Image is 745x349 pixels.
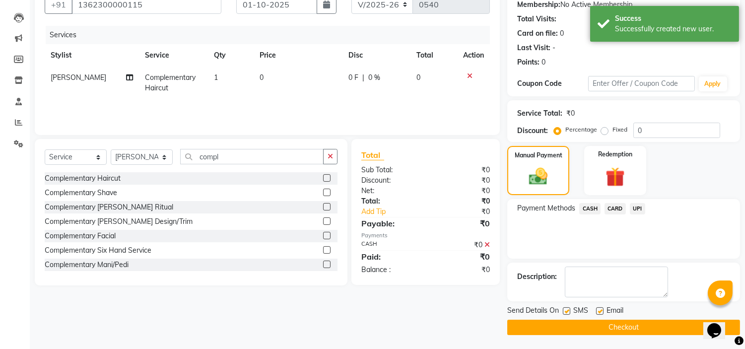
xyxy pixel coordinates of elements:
span: | [362,72,364,83]
div: 0 [560,28,564,39]
div: Complementary Haircut [45,173,121,184]
div: Successfully created new user. [615,24,732,34]
span: 0 [260,73,264,82]
th: Service [139,44,208,67]
div: ₹0 [426,196,498,207]
th: Stylist [45,44,139,67]
label: Fixed [612,125,627,134]
span: UPI [630,203,645,214]
span: Total [361,150,384,160]
label: Redemption [598,150,632,159]
div: Last Visit: [517,43,550,53]
span: [PERSON_NAME] [51,73,106,82]
div: Total: [354,196,426,207]
div: ₹0 [426,240,498,250]
div: ₹0 [426,265,498,275]
div: Payments [361,231,490,240]
span: 0 [417,73,421,82]
th: Disc [342,44,410,67]
div: ₹0 [566,108,575,119]
img: _cash.svg [523,166,553,187]
div: Complementary [PERSON_NAME] Ritual [45,202,173,212]
div: ₹0 [438,207,498,217]
div: Complementary Facial [45,231,116,241]
button: Apply [699,76,727,91]
div: Services [46,26,497,44]
div: ₹0 [426,186,498,196]
div: Discount: [517,126,548,136]
div: ₹0 [426,165,498,175]
th: Action [457,44,490,67]
div: Card on file: [517,28,558,39]
iframe: chat widget [703,309,735,339]
div: 0 [542,57,545,68]
div: Net: [354,186,426,196]
div: Success [615,13,732,24]
a: Add Tip [354,207,438,217]
div: Sub Total: [354,165,426,175]
div: Complementary [PERSON_NAME] Design/Trim [45,216,193,227]
div: Complementary Mani/Pedi [45,260,129,270]
th: Total [411,44,458,67]
span: 0 F [348,72,358,83]
span: Complementary Haircut [145,73,196,92]
div: ₹0 [426,217,498,229]
div: Description: [517,272,557,282]
span: Send Details On [507,305,559,318]
label: Percentage [565,125,597,134]
div: Service Total: [517,108,562,119]
div: Total Visits: [517,14,556,24]
span: 0 % [368,72,380,83]
button: Checkout [507,320,740,335]
div: Points: [517,57,540,68]
img: _gift.svg [600,165,631,189]
div: ₹0 [426,251,498,263]
div: CASH [354,240,426,250]
div: Complementary Six Hand Service [45,245,151,256]
div: Balance : [354,265,426,275]
div: Paid: [354,251,426,263]
span: SMS [573,305,588,318]
input: Enter Offer / Coupon Code [588,76,694,91]
span: CARD [605,203,626,214]
th: Qty [208,44,254,67]
input: Search or Scan [180,149,324,164]
div: ₹0 [426,175,498,186]
div: Payable: [354,217,426,229]
div: Coupon Code [517,78,588,89]
div: - [552,43,555,53]
span: Payment Methods [517,203,575,213]
div: Complementary Shave [45,188,117,198]
div: Discount: [354,175,426,186]
span: CASH [579,203,601,214]
label: Manual Payment [515,151,562,160]
span: 1 [214,73,218,82]
th: Price [254,44,342,67]
span: Email [607,305,623,318]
